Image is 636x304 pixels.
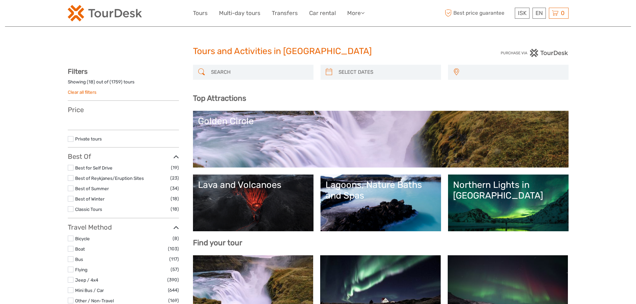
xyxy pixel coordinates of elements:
div: Lava and Volcanoes [198,180,308,190]
h1: Tours and Activities in [GEOGRAPHIC_DATA] [193,46,443,57]
span: (23) [170,174,179,182]
a: Best of Reykjanes/Eruption Sites [75,176,144,181]
span: (57) [171,266,179,273]
a: Boat [75,246,85,252]
a: Classic Tours [75,207,102,212]
span: (117) [169,255,179,263]
a: Northern Lights in [GEOGRAPHIC_DATA] [453,180,564,226]
div: Showing ( ) out of ( ) tours [68,79,179,89]
h3: Best Of [68,153,179,161]
span: 0 [560,10,566,16]
input: SELECT DATES [336,66,438,78]
label: 18 [88,79,93,85]
span: (19) [171,164,179,172]
a: Bicycle [75,236,90,241]
span: (103) [168,245,179,253]
a: More [347,8,365,18]
label: 1759 [111,79,121,85]
a: Lava and Volcanoes [198,180,308,226]
a: Car rental [309,8,336,18]
a: Mini Bus / Car [75,288,104,293]
h3: Price [68,106,179,114]
span: (644) [168,286,179,294]
a: Golden Circle [198,116,564,163]
img: PurchaseViaTourDesk.png [500,49,568,57]
a: Best of Summer [75,186,109,191]
a: Multi-day tours [219,8,260,18]
div: Lagoons, Nature Baths and Spas [326,180,436,201]
a: Transfers [272,8,298,18]
span: (34) [170,185,179,192]
a: Best of Winter [75,196,104,202]
img: 120-15d4194f-c635-41b9-a512-a3cb382bfb57_logo_small.png [68,5,142,21]
span: (18) [171,195,179,203]
a: Tours [193,8,208,18]
input: SEARCH [208,66,310,78]
a: Clear all filters [68,89,96,95]
a: Bus [75,257,83,262]
div: EN [533,8,546,19]
strong: Filters [68,67,87,75]
span: ISK [518,10,526,16]
span: (390) [167,276,179,284]
span: (18) [171,205,179,213]
div: Golden Circle [198,116,564,126]
a: Private tours [75,136,102,141]
a: Flying [75,267,87,272]
a: Lagoons, Nature Baths and Spas [326,180,436,226]
h3: Travel Method [68,223,179,231]
div: Northern Lights in [GEOGRAPHIC_DATA] [453,180,564,201]
a: Jeep / 4x4 [75,277,98,283]
b: Find your tour [193,238,242,247]
span: (8) [173,235,179,242]
a: Other / Non-Travel [75,298,114,303]
span: Best price guarantee [443,8,513,19]
b: Top Attractions [193,94,246,103]
a: Best for Self Drive [75,165,113,171]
